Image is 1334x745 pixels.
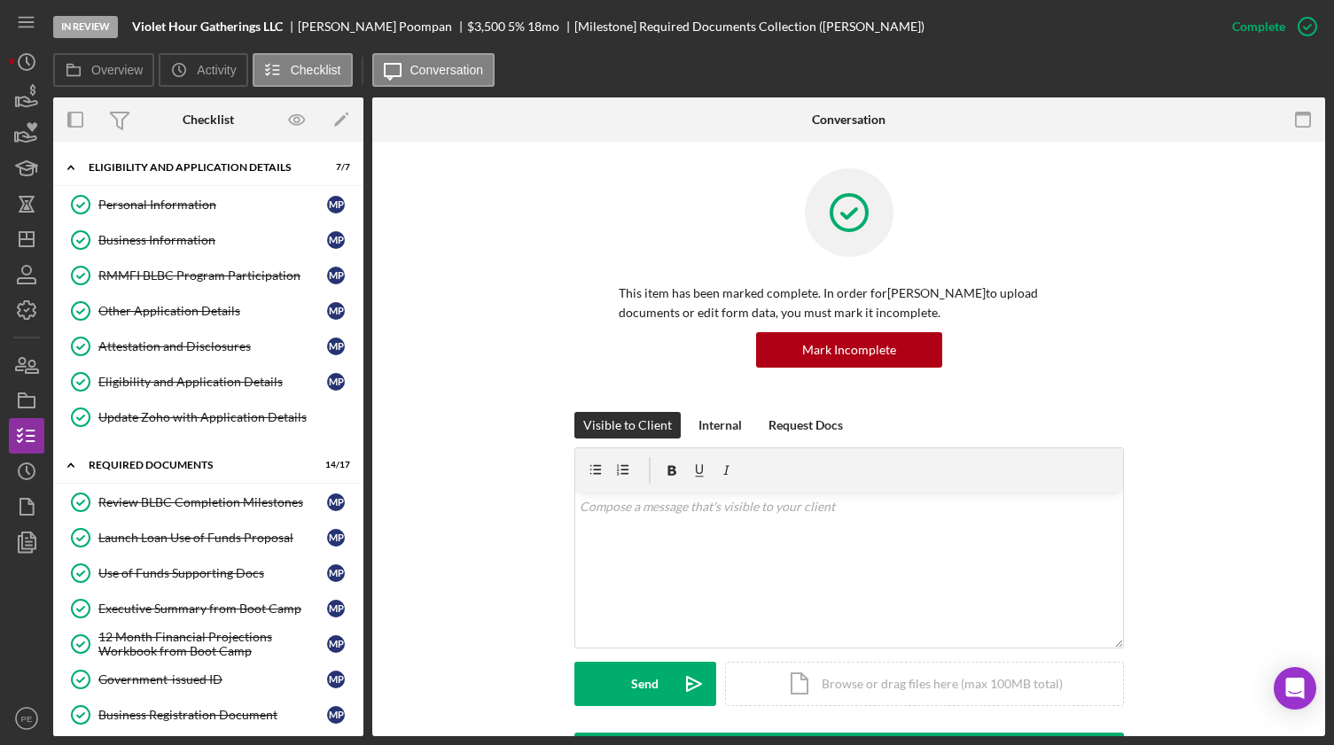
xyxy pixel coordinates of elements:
button: Send [574,662,716,706]
div: Executive Summary from Boot Camp [98,601,327,616]
div: M P [327,302,345,320]
button: Complete [1214,9,1325,44]
button: Checklist [253,53,353,87]
a: Update Zoho with Application Details [62,400,355,435]
div: Other Application Details [98,304,327,318]
div: Internal [698,412,742,438]
text: PE [21,714,33,724]
div: Complete [1232,9,1285,44]
div: M P [327,267,345,284]
div: [Milestone] Required Documents Collection ([PERSON_NAME]) [574,19,924,34]
span: $3,500 [467,19,505,34]
div: Conversation [812,113,885,127]
div: Business Registration Document [98,708,327,722]
div: 12 Month Financial Projections Workbook from Boot Camp [98,630,327,658]
div: Checklist [183,113,234,127]
a: Other Application DetailsMP [62,293,355,329]
div: M P [327,600,345,617]
div: Mark Incomplete [802,332,896,368]
div: In Review [53,16,118,38]
a: Eligibility and Application DetailsMP [62,364,355,400]
button: Visible to Client [574,412,681,438]
div: Attestation and Disclosures [98,339,327,353]
div: Update Zoho with Application Details [98,410,354,424]
div: M P [327,635,345,653]
button: Mark Incomplete [756,332,942,368]
a: 12 Month Financial Projections Workbook from Boot CampMP [62,626,355,662]
div: Business Information [98,233,327,247]
div: Visible to Client [583,412,672,438]
a: Executive Summary from Boot CampMP [62,591,355,626]
div: Government-issued ID [98,672,327,687]
b: Violet Hour Gatherings LLC [132,19,283,34]
div: M P [327,493,345,511]
label: Overview [91,63,143,77]
div: Launch Loan Use of Funds Proposal [98,531,327,545]
div: Personal Information [98,198,327,212]
div: M P [327,373,345,391]
div: M P [327,564,345,582]
button: Activity [159,53,247,87]
div: Send [631,662,659,706]
button: Conversation [372,53,495,87]
a: Attestation and DisclosuresMP [62,329,355,364]
div: Eligibility and Application Details [98,375,327,389]
div: Required Documents [89,460,306,470]
a: Business InformationMP [62,222,355,258]
a: Launch Loan Use of Funds ProposalMP [62,520,355,555]
div: Open Intercom Messenger [1274,667,1316,710]
div: 14 / 17 [318,460,350,470]
label: Activity [197,63,236,77]
button: Overview [53,53,154,87]
div: 18 mo [527,19,559,34]
div: M P [327,706,345,724]
a: Business Registration DocumentMP [62,697,355,733]
a: RMMFI BLBC Program ParticipationMP [62,258,355,293]
div: 7 / 7 [318,162,350,173]
button: Internal [690,412,751,438]
div: Request Docs [768,412,843,438]
a: Personal InformationMP [62,187,355,222]
p: This item has been marked complete. In order for [PERSON_NAME] to upload documents or edit form d... [619,283,1080,323]
div: Use of Funds Supporting Docs [98,566,327,580]
a: Use of Funds Supporting DocsMP [62,555,355,591]
label: Conversation [410,63,484,77]
button: Request Docs [760,412,852,438]
div: M P [327,231,345,249]
div: M P [327,529,345,547]
div: Eligibility and Application Details [89,162,306,173]
a: Review BLBC Completion MilestonesMP [62,485,355,520]
div: M P [327,338,345,355]
div: Review BLBC Completion Milestones [98,495,327,509]
a: Government-issued IDMP [62,662,355,697]
div: 5 % [508,19,525,34]
div: RMMFI BLBC Program Participation [98,268,327,283]
div: M P [327,671,345,688]
div: [PERSON_NAME] Poompan [298,19,467,34]
div: M P [327,196,345,213]
button: PE [9,701,44,736]
label: Checklist [291,63,341,77]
